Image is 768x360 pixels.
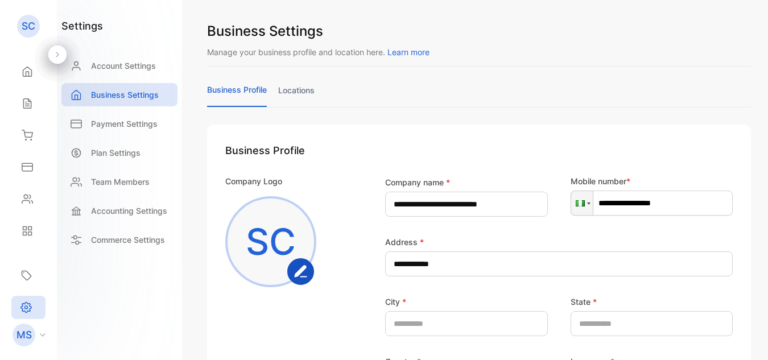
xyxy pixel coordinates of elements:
label: City [385,296,406,308]
a: Accounting Settings [61,199,177,222]
a: Business Settings [61,83,177,106]
p: MS [16,328,32,342]
p: Account Settings [91,60,156,72]
p: SC [22,19,35,34]
p: Mobile number [571,175,733,187]
label: Company name [385,176,450,188]
span: Learn more [387,47,430,57]
p: Plan Settings [91,147,141,159]
a: locations [278,84,315,106]
a: Team Members [61,170,177,193]
div: Nigeria: + 234 [571,191,593,215]
p: SC [246,214,296,269]
h1: Business Profile [225,143,733,158]
p: Team Members [91,176,150,188]
label: Address [385,236,424,248]
a: Payment Settings [61,112,177,135]
a: Account Settings [61,54,177,77]
h1: settings [61,18,103,34]
p: Company Logo [225,175,282,187]
a: Plan Settings [61,141,177,164]
p: Commerce Settings [91,234,165,246]
p: Payment Settings [91,118,158,130]
a: business profile [207,84,267,107]
label: State [571,296,597,308]
h1: Business Settings [207,21,751,42]
a: Commerce Settings [61,228,177,251]
p: Manage your business profile and location here. [207,46,751,58]
p: Accounting Settings [91,205,167,217]
p: Business Settings [91,89,159,101]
